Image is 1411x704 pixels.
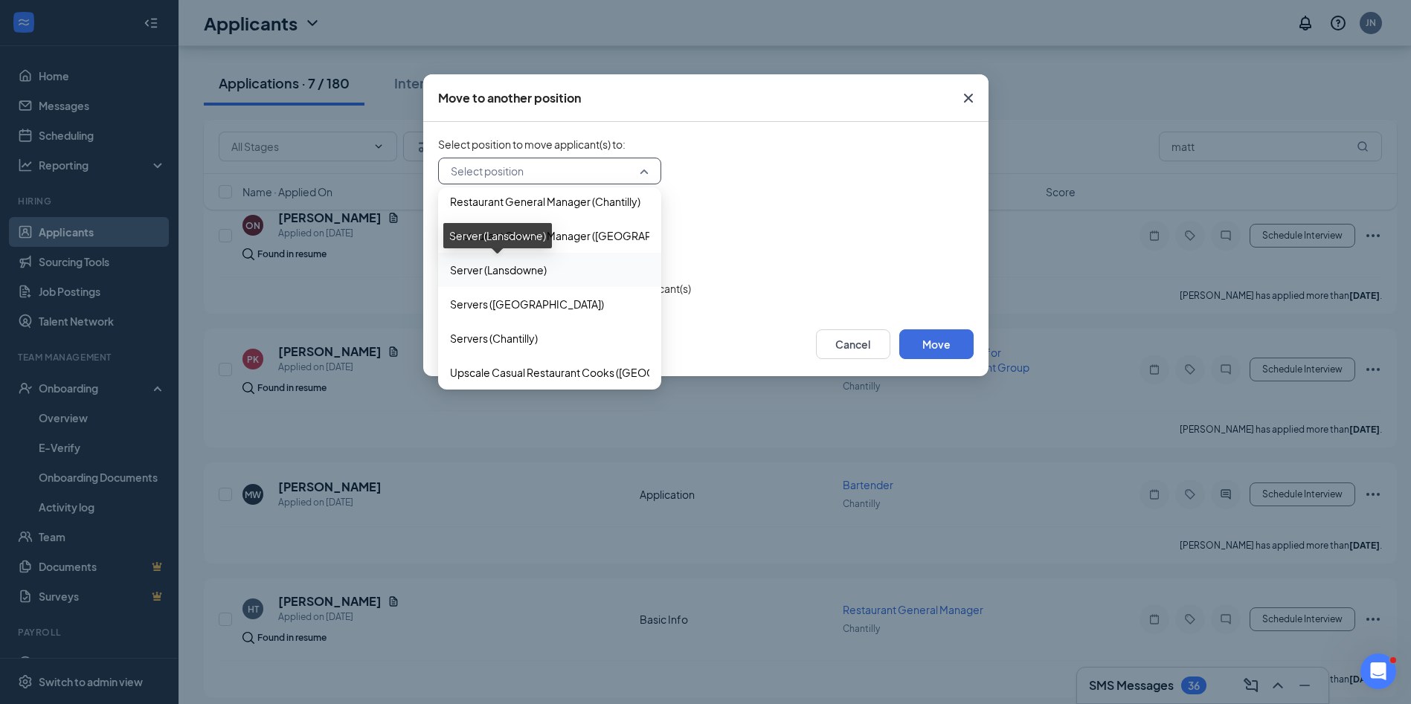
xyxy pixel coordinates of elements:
div: Server (Lansdowne) [443,223,552,248]
iframe: Intercom live chat [1360,653,1396,689]
span: Select stage to move applicant(s) to : [438,208,974,223]
span: Upscale Casual Restaurant Cooks ([GEOGRAPHIC_DATA]) [450,364,730,381]
button: Move [899,329,974,359]
span: Restaurant General Manager (Chantilly) [450,193,640,210]
svg: Cross [960,89,977,107]
span: Servers ([GEOGRAPHIC_DATA]) [450,296,604,312]
span: Select position to move applicant(s) to : [438,137,974,152]
span: Restaurant General Manager ([GEOGRAPHIC_DATA]) [450,227,707,244]
button: Close [948,74,989,122]
span: Server (Lansdowne) [450,262,547,278]
div: Move to another position [438,90,581,106]
span: Servers (Chantilly) [450,330,538,346]
button: Cancel [816,329,890,359]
